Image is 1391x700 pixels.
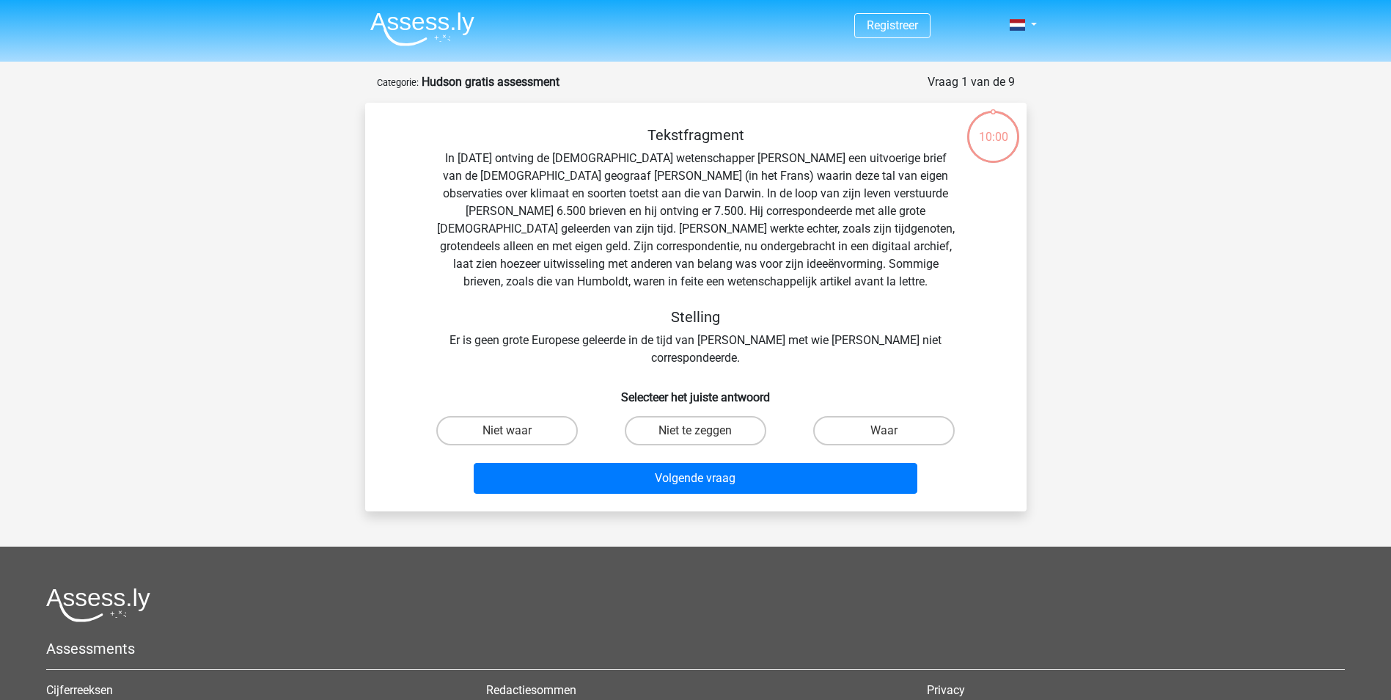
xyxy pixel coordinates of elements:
[46,640,1345,657] h5: Assessments
[422,75,559,89] strong: Hudson gratis assessment
[927,683,965,697] a: Privacy
[46,683,113,697] a: Cijferreeksen
[370,12,474,46] img: Assessly
[389,126,1003,367] div: In [DATE] ontving de [DEMOGRAPHIC_DATA] wetenschapper [PERSON_NAME] een uitvoerige brief van de [...
[625,416,766,445] label: Niet te zeggen
[389,379,1003,404] h6: Selecteer het juiste antwoord
[377,77,419,88] small: Categorie:
[928,73,1015,91] div: Vraag 1 van de 9
[966,109,1021,146] div: 10:00
[474,463,917,494] button: Volgende vraag
[486,683,576,697] a: Redactiesommen
[813,416,955,445] label: Waar
[436,416,578,445] label: Niet waar
[436,126,956,144] h5: Tekstfragment
[867,18,918,32] a: Registreer
[46,588,150,622] img: Assessly logo
[436,308,956,326] h5: Stelling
